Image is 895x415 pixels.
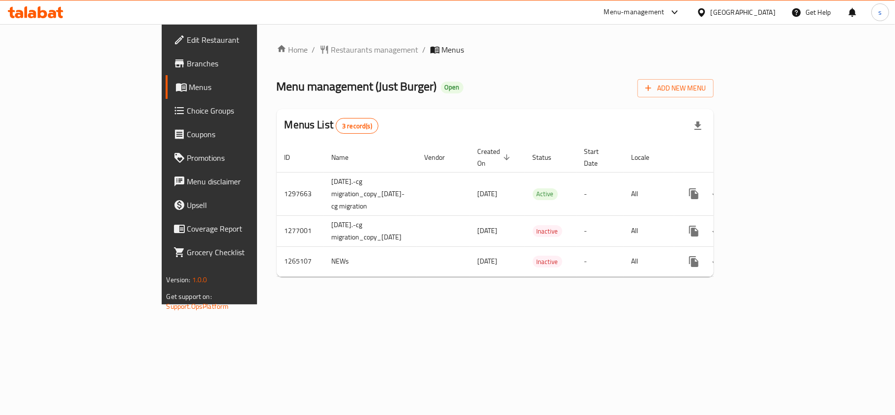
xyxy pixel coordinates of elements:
[441,82,463,93] div: Open
[167,300,229,313] a: Support.OpsPlatform
[166,28,311,52] a: Edit Restaurant
[624,172,674,215] td: All
[478,146,513,169] span: Created On
[682,219,706,243] button: more
[706,219,729,243] button: Change Status
[324,172,417,215] td: [DATE].-cg migration_copy_[DATE]-cg migration
[442,44,464,56] span: Menus
[187,128,303,140] span: Coupons
[187,176,303,187] span: Menu disclaimer
[645,82,706,94] span: Add New Menu
[166,99,311,122] a: Choice Groups
[682,250,706,273] button: more
[167,273,191,286] span: Version:
[285,151,303,163] span: ID
[331,44,419,56] span: Restaurants management
[166,193,311,217] a: Upsell
[686,114,710,138] div: Export file
[624,246,674,276] td: All
[187,199,303,211] span: Upsell
[711,7,776,18] div: [GEOGRAPHIC_DATA]
[624,215,674,246] td: All
[187,34,303,46] span: Edit Restaurant
[187,105,303,117] span: Choice Groups
[285,118,378,134] h2: Menus List
[878,7,882,18] span: s
[166,146,311,170] a: Promotions
[478,255,498,267] span: [DATE]
[478,187,498,200] span: [DATE]
[441,83,463,91] span: Open
[319,44,419,56] a: Restaurants management
[577,172,624,215] td: -
[187,223,303,235] span: Coverage Report
[533,151,565,163] span: Status
[166,170,311,193] a: Menu disclaimer
[187,246,303,258] span: Grocery Checklist
[277,143,784,277] table: enhanced table
[166,52,311,75] a: Branches
[166,217,311,240] a: Coverage Report
[324,215,417,246] td: [DATE].-cg migration_copy_[DATE]
[533,188,558,200] span: Active
[336,118,378,134] div: Total records count
[189,81,303,93] span: Menus
[332,151,362,163] span: Name
[533,225,562,237] div: Inactive
[277,44,714,56] nav: breadcrumb
[577,246,624,276] td: -
[706,182,729,206] button: Change Status
[478,224,498,237] span: [DATE]
[577,215,624,246] td: -
[336,121,378,131] span: 3 record(s)
[682,182,706,206] button: more
[166,240,311,264] a: Grocery Checklist
[637,79,714,97] button: Add New Menu
[166,122,311,146] a: Coupons
[312,44,316,56] li: /
[632,151,663,163] span: Locale
[533,226,562,237] span: Inactive
[166,75,311,99] a: Menus
[423,44,426,56] li: /
[324,246,417,276] td: NEWs
[277,75,437,97] span: Menu management ( Just Burger )
[533,256,562,267] span: Inactive
[187,58,303,69] span: Branches
[604,6,664,18] div: Menu-management
[192,273,207,286] span: 1.0.0
[706,250,729,273] button: Change Status
[167,290,212,303] span: Get support on:
[187,152,303,164] span: Promotions
[584,146,612,169] span: Start Date
[674,143,784,173] th: Actions
[425,151,458,163] span: Vendor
